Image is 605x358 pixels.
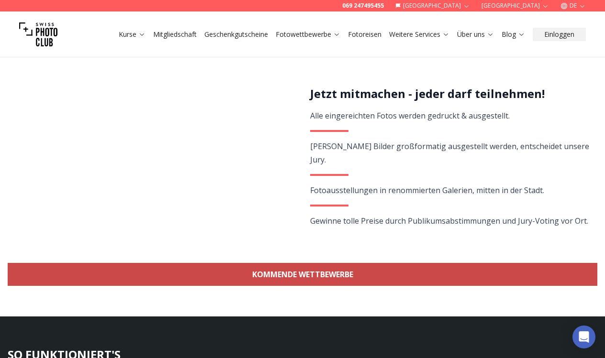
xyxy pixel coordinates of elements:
button: Blog [498,28,529,41]
button: Weitere Services [385,28,453,41]
div: Open Intercom Messenger [572,325,595,348]
a: Weitere Services [389,30,449,39]
button: Mitgliedschaft [149,28,201,41]
a: Mitgliedschaft [153,30,197,39]
button: Geschenkgutscheine [201,28,272,41]
a: Über uns [457,30,494,39]
a: Blog [502,30,525,39]
span: Alle eingereichten Fotos werden gedruckt & ausgestellt. [310,110,510,121]
span: [PERSON_NAME] Bilder großformatig ausgestellt werden, entscheidet unsere Jury. [310,141,589,165]
a: Fotowettbewerbe [276,30,340,39]
h2: Jetzt mitmachen - jeder darf teilnehmen! [310,86,590,101]
span: Fotoausstellungen in renommierten Galerien, mitten in der Stadt. [310,185,544,195]
button: Über uns [453,28,498,41]
a: Fotoreisen [348,30,381,39]
button: Kurse [115,28,149,41]
a: Kurse [119,30,146,39]
button: Fotowettbewerbe [272,28,344,41]
span: Gewinne tolle Preise durch Publikumsabstimmungen und Jury-Voting vor Ort. [310,216,588,226]
a: KOMMENDE WETTBEWERBE [8,263,597,286]
a: Geschenkgutscheine [204,30,268,39]
button: Fotoreisen [344,28,385,41]
button: Einloggen [533,28,586,41]
a: 069 247495455 [342,2,384,10]
img: Swiss photo club [19,15,57,54]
